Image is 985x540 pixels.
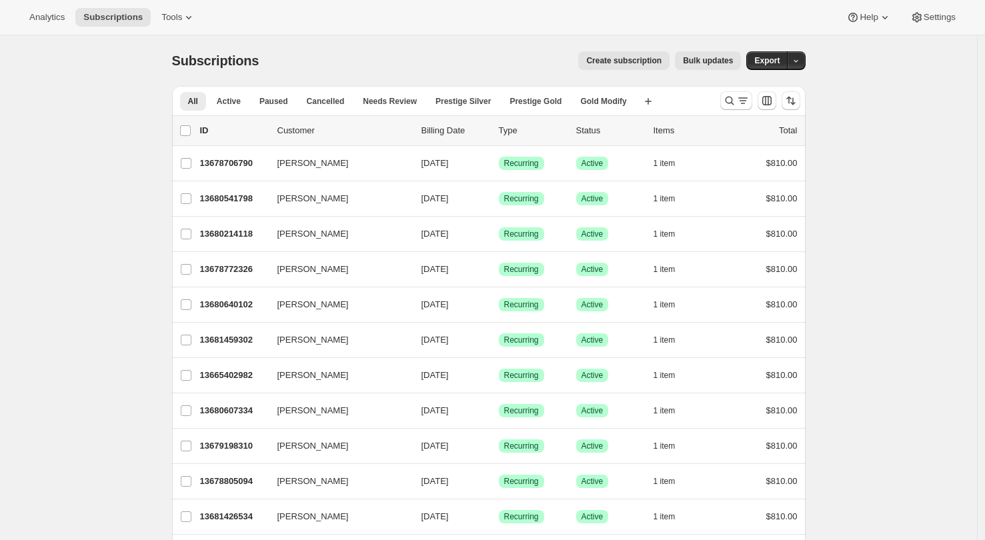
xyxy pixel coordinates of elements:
button: Export [746,51,788,70]
span: Subscriptions [172,53,259,68]
span: [DATE] [421,405,449,415]
button: [PERSON_NAME] [269,153,403,174]
span: $810.00 [766,264,798,274]
span: Prestige Gold [510,96,562,107]
button: 1 item [654,401,690,420]
span: [DATE] [421,229,449,239]
span: Recurring [504,264,539,275]
button: Create subscription [578,51,670,70]
button: [PERSON_NAME] [269,223,403,245]
p: 13679198310 [200,439,267,453]
span: Recurring [504,476,539,487]
div: 13681459302[PERSON_NAME][DATE]SuccessRecurringSuccessActive1 item$810.00 [200,331,798,349]
span: Settings [924,12,956,23]
span: $810.00 [766,193,798,203]
p: 13680640102 [200,298,267,311]
span: Needs Review [363,96,417,107]
span: 1 item [654,476,676,487]
button: 1 item [654,260,690,279]
div: Items [654,124,720,137]
span: [PERSON_NAME] [277,510,349,523]
button: Tools [153,8,203,27]
span: Prestige Silver [435,96,491,107]
span: [PERSON_NAME] [277,263,349,276]
span: Active [582,405,604,416]
p: 13678772326 [200,263,267,276]
span: [PERSON_NAME] [277,369,349,382]
span: 1 item [654,441,676,451]
button: 1 item [654,366,690,385]
span: 1 item [654,370,676,381]
button: 1 item [654,225,690,243]
p: 13680607334 [200,404,267,417]
span: Active [582,264,604,275]
span: [PERSON_NAME] [277,192,349,205]
div: 13680214118[PERSON_NAME][DATE]SuccessRecurringSuccessActive1 item$810.00 [200,225,798,243]
span: Recurring [504,299,539,310]
div: 13678706790[PERSON_NAME][DATE]SuccessRecurringSuccessActive1 item$810.00 [200,154,798,173]
span: [DATE] [421,299,449,309]
p: 13678805094 [200,475,267,488]
p: Customer [277,124,411,137]
button: Bulk updates [675,51,741,70]
span: 1 item [654,264,676,275]
span: Subscriptions [83,12,143,23]
span: Active [582,193,604,204]
span: [PERSON_NAME] [277,475,349,488]
span: Bulk updates [683,55,733,66]
span: [DATE] [421,264,449,274]
button: [PERSON_NAME] [269,471,403,492]
button: 1 item [654,437,690,455]
button: Sort the results [782,91,800,110]
p: 13678706790 [200,157,267,170]
span: All [188,96,198,107]
span: [PERSON_NAME] [277,157,349,170]
button: Help [838,8,899,27]
span: Help [860,12,878,23]
p: Status [576,124,643,137]
p: 13681426534 [200,510,267,523]
p: Billing Date [421,124,488,137]
button: Create new view [638,92,659,111]
span: Gold Modify [580,96,626,107]
span: Export [754,55,780,66]
div: 13680541798[PERSON_NAME][DATE]SuccessRecurringSuccessActive1 item$810.00 [200,189,798,208]
button: Search and filter results [720,91,752,110]
p: 13681459302 [200,333,267,347]
span: 1 item [654,335,676,345]
div: 13678805094[PERSON_NAME][DATE]SuccessRecurringSuccessActive1 item$810.00 [200,472,798,491]
span: $810.00 [766,299,798,309]
span: $810.00 [766,511,798,521]
button: [PERSON_NAME] [269,259,403,280]
p: 13680214118 [200,227,267,241]
button: [PERSON_NAME] [269,506,403,527]
span: Recurring [504,405,539,416]
span: [DATE] [421,511,449,521]
button: [PERSON_NAME] [269,365,403,386]
span: Active [582,158,604,169]
button: 1 item [654,154,690,173]
span: [DATE] [421,335,449,345]
button: 1 item [654,472,690,491]
div: IDCustomerBilling DateTypeStatusItemsTotal [200,124,798,137]
span: Paused [259,96,288,107]
span: 1 item [654,405,676,416]
p: Total [779,124,797,137]
button: 1 item [654,189,690,208]
div: 13681426534[PERSON_NAME][DATE]SuccessRecurringSuccessActive1 item$810.00 [200,507,798,526]
p: ID [200,124,267,137]
span: [PERSON_NAME] [277,298,349,311]
span: 1 item [654,158,676,169]
span: Active [582,441,604,451]
span: Recurring [504,229,539,239]
span: $810.00 [766,476,798,486]
div: 13680640102[PERSON_NAME][DATE]SuccessRecurringSuccessActive1 item$810.00 [200,295,798,314]
button: Analytics [21,8,73,27]
span: [PERSON_NAME] [277,439,349,453]
span: $810.00 [766,335,798,345]
span: Active [217,96,241,107]
button: 1 item [654,507,690,526]
span: [DATE] [421,441,449,451]
span: [DATE] [421,193,449,203]
button: [PERSON_NAME] [269,435,403,457]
